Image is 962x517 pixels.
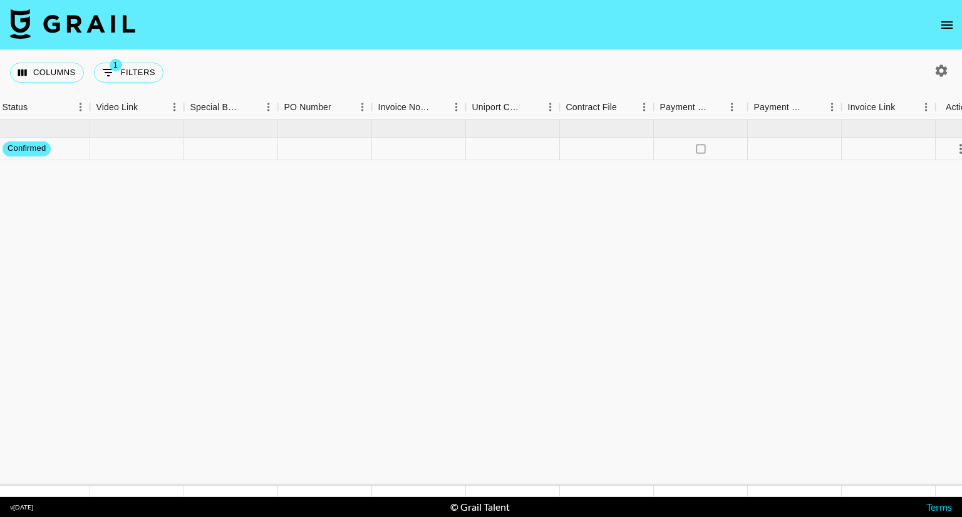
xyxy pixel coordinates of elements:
button: Sort [242,98,259,116]
button: Menu [917,98,936,116]
button: Menu [541,98,560,116]
button: Select columns [10,63,84,83]
button: Menu [71,98,90,116]
button: Menu [635,98,654,116]
button: Show filters [94,63,163,83]
div: Invoice Notes [372,95,466,120]
div: Payment Sent [660,95,709,120]
span: confirmed [3,143,51,155]
button: Sort [138,98,155,116]
div: Uniport Contact Email [472,95,524,120]
div: Video Link [96,95,138,120]
div: Payment Sent Date [748,95,842,120]
button: open drawer [934,13,959,38]
button: Sort [805,98,823,116]
button: Menu [353,98,372,116]
div: Uniport Contact Email [466,95,560,120]
div: PO Number [278,95,372,120]
button: Sort [709,98,727,116]
button: Menu [447,98,466,116]
div: Payment Sent [654,95,748,120]
div: Contract File [566,95,617,120]
div: PO Number [284,95,331,120]
div: Video Link [90,95,184,120]
button: Sort [28,98,45,116]
button: Sort [895,98,913,116]
div: v [DATE] [10,503,33,511]
div: Invoice Link [842,95,936,120]
div: Contract File [560,95,654,120]
button: Menu [723,98,742,116]
button: Menu [823,98,842,116]
div: Special Booking Type [190,95,242,120]
a: Terms [926,501,952,513]
button: Sort [331,98,349,116]
img: Grail Talent [10,9,135,39]
div: Status [3,95,28,120]
div: Invoice Link [848,95,896,120]
span: 1 [110,59,122,71]
div: Payment Sent Date [754,95,805,120]
button: Sort [524,98,541,116]
button: Menu [165,98,184,116]
div: © Grail Talent [450,501,510,513]
div: Special Booking Type [184,95,278,120]
button: Menu [259,98,278,116]
button: Sort [617,98,634,116]
button: Sort [430,98,447,116]
div: Invoice Notes [378,95,430,120]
